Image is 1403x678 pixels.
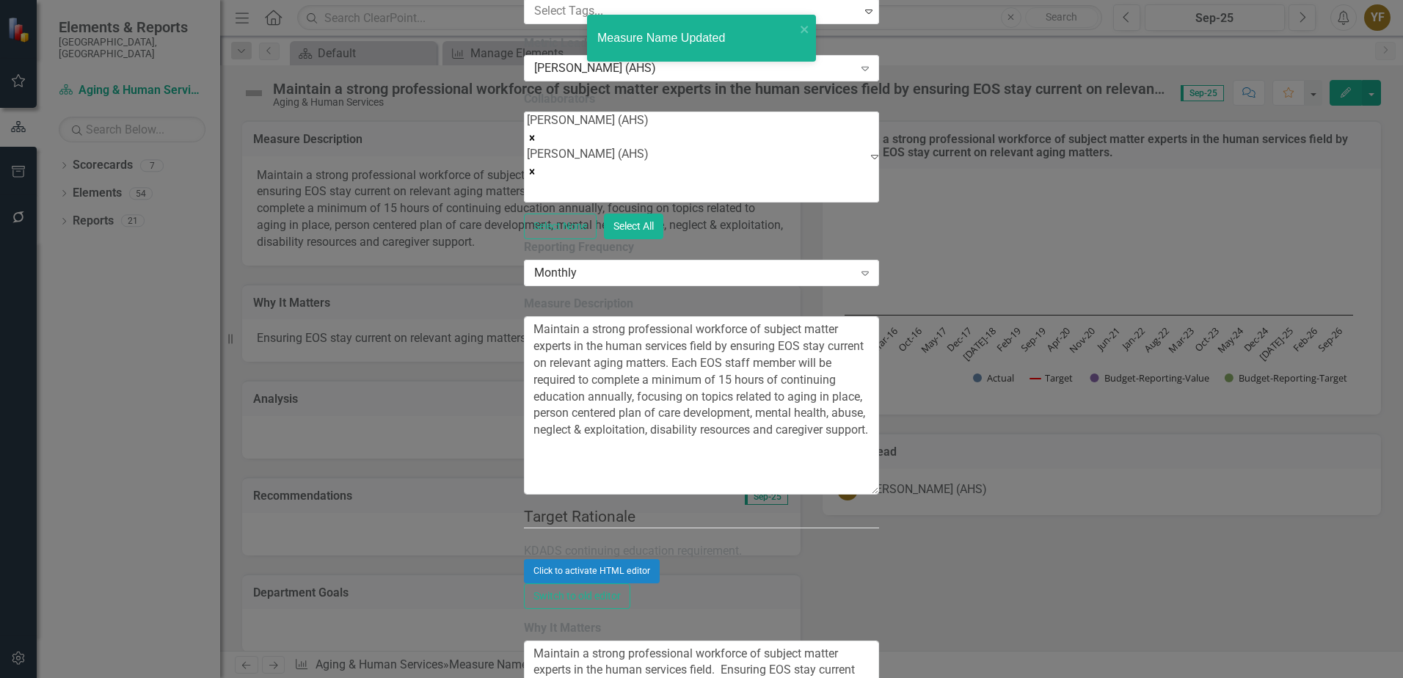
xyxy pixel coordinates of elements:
button: Select None [524,214,597,239]
div: Measure Name Updated [597,30,795,47]
div: Monthly [534,265,853,282]
textarea: Maintain a strong professional workforce of subject matter experts in the human services field by... [524,316,879,494]
label: Reporting Frequency [524,239,879,256]
label: Measure Description [524,296,879,313]
legend: Target Rationale [524,506,879,528]
label: Metric Lead [524,35,879,52]
p: KDADS continuing education requirement. [524,543,879,560]
label: Why It Matters [524,620,879,637]
div: Remove Calin Cooney (AHS) [527,129,649,146]
button: close [800,21,810,37]
div: [PERSON_NAME] (AHS) [527,146,649,163]
button: Click to activate HTML editor [524,559,660,583]
button: Switch to old editor [524,583,630,609]
label: Collaborators [524,91,879,108]
button: Select All [604,214,663,239]
div: Remove Kelli Wroten (AHS) [527,163,649,180]
div: [PERSON_NAME] (AHS) [534,60,853,77]
div: [PERSON_NAME] (AHS) [527,112,649,129]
